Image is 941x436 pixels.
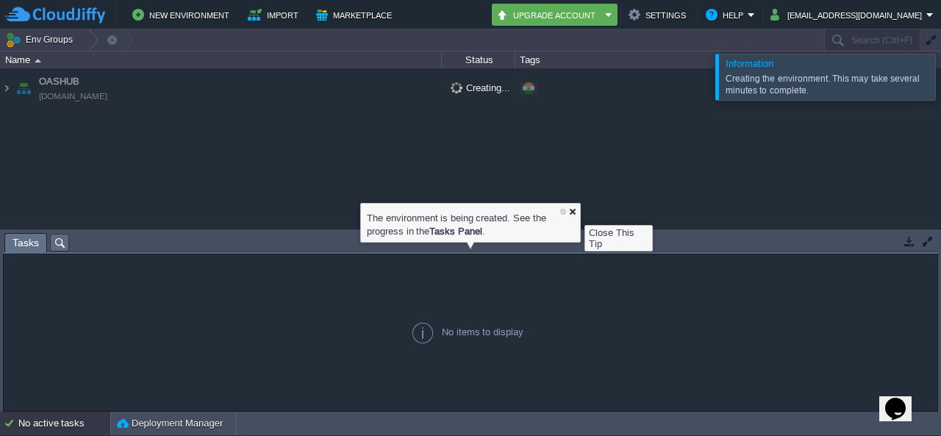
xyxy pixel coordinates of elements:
[770,6,926,24] button: [EMAIL_ADDRESS][DOMAIN_NAME]
[1,51,441,68] div: Name
[117,416,223,431] button: Deployment Manager
[39,89,107,104] span: [DOMAIN_NAME]
[1,68,12,108] img: AMDAwAAAACH5BAEAAAAALAAAAAABAAEAAAICRAEAOw==
[35,59,41,62] img: AMDAwAAAACH5BAEAAAAALAAAAAABAAEAAAICRAEAOw==
[18,412,110,435] div: No active tasks
[879,377,926,421] iframe: chat widget
[443,51,515,68] div: Status
[316,6,396,24] button: Marketplace
[516,51,750,68] div: Tags
[751,51,906,68] div: Usage
[39,74,79,89] a: OASHUB
[629,6,690,24] button: Settings
[367,212,574,238] div: The environment is being created. See the progress in the .
[5,6,105,24] img: CloudJiffy
[429,226,482,237] b: Tasks Panel
[405,316,536,350] div: No items to display
[13,68,34,108] img: AMDAwAAAACH5BAEAAAAALAAAAAABAAEAAAICRAEAOw==
[589,227,648,249] div: Close This Tip
[12,234,39,252] span: Tasks
[132,6,234,24] button: New Environment
[248,6,303,24] button: Import
[5,29,78,50] button: Env Groups
[496,6,601,24] button: Upgrade Account
[451,82,510,93] span: Creating...
[706,6,748,24] button: Help
[726,58,773,69] span: Information
[726,73,931,96] div: Creating the environment. This may take several minutes to complete.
